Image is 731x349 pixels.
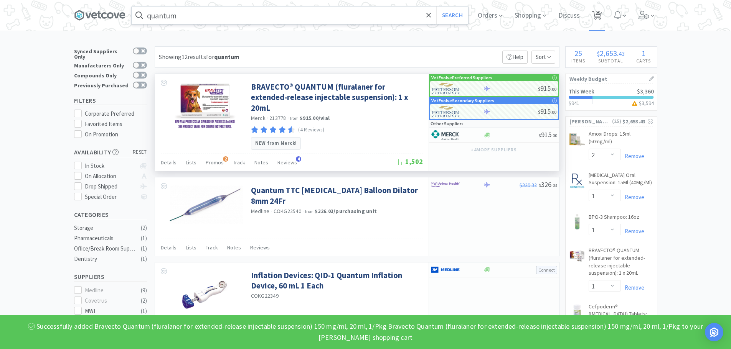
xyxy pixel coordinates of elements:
span: $ [539,133,541,138]
a: Cefpoderm® ([MEDICAL_DATA]) Tablets: 100Mg, 100 Count CB [589,303,653,329]
div: ( 1 ) [141,254,147,264]
div: Medline [85,286,132,295]
p: Help [502,51,528,64]
h5: Filters [74,96,147,105]
span: $941 [569,100,579,107]
span: ( 25 ) [611,118,622,125]
span: Reviews [250,244,270,251]
div: ( 1 ) [141,234,147,243]
div: ( 9 ) [141,286,147,295]
span: Sort [531,51,555,64]
span: Track [206,244,218,251]
a: Remove [621,228,644,235]
a: Remove [621,284,644,291]
span: 3,594 [642,100,654,107]
span: Details [161,159,177,166]
h4: Subtotal [591,57,630,64]
div: MWI [85,306,132,316]
span: · [267,115,268,121]
button: Search [436,7,468,24]
div: Drop Shipped [85,182,136,191]
a: BPO-3 Shampoo: 16oz [589,213,639,224]
a: Merck [251,115,266,121]
div: On Allocation [85,172,136,181]
div: ( 2 ) [141,296,147,305]
div: Covetrus [85,296,132,305]
strong: $326.03 / purchasing unit [315,208,377,215]
span: 1 [642,48,645,58]
span: $ [538,86,540,92]
div: Corporate Preferred [85,109,147,118]
h4: Carts [630,57,657,64]
span: 915 [538,107,556,116]
a: Quantum TTC [MEDICAL_DATA] Balloon Dilator 8mm 24Fr [251,185,421,206]
img: a646391c64b94eb2892348a965bf03f3_134.png [431,264,460,275]
a: Discuss [555,12,583,19]
div: . [591,49,630,57]
a: 25 [589,13,605,20]
img: f5e969b455434c6296c6d81ef179fa71_3.png [432,83,460,94]
div: Previously Purchased [74,82,129,88]
div: Pharmaceuticals [74,234,136,243]
div: On Promotion [85,130,147,139]
h4: Items [566,57,591,64]
div: Dentistry [74,254,136,264]
span: $329.32 [520,182,537,188]
span: · [271,208,272,215]
h5: Suppliers [74,272,147,281]
span: 915 [538,84,556,93]
span: for [206,53,239,61]
div: Showing 12 results [159,52,239,62]
button: Connect [536,266,557,274]
a: BRAVECTO® QUANTUM (fluralaner for extended-release injectable suspension): 1 x 20mL [251,82,421,113]
a: Remove [621,193,644,201]
a: [MEDICAL_DATA] Oral Suspension: 15Ml (40Mg/Ml) [589,172,653,190]
span: COKG22349 [251,292,279,299]
span: 2,653 [600,48,617,58]
span: Promos [206,159,224,166]
span: $3,360 [637,88,654,95]
img: cb9b741548d34c1fb74b3ac516d52931_619978.png [167,185,243,224]
h5: Categories [74,210,147,219]
span: COKG22540 [274,208,301,215]
button: +4more suppliers [467,144,520,155]
strong: NEW from Merck! [255,140,297,146]
span: from [305,209,314,214]
span: [PERSON_NAME] [569,117,611,126]
div: Open Intercom Messenger [705,323,723,341]
a: Amoxi Drops: 15ml (50mg/ml) [589,130,653,148]
span: from [290,116,299,121]
p: Other Suppliers [431,120,464,127]
img: cbadf060dcb544c485c23883689399e6_76292.jpeg [569,214,585,229]
img: f5e969b455434c6296c6d81ef179fa71_3.png [432,106,460,117]
span: . 00 [551,133,557,138]
div: In Stock [85,161,136,170]
span: $ [597,50,600,57]
a: BRAVECTO® QUANTUM (fluralaner for extended-release injectable suspension): 1 x 20mL [589,247,653,280]
div: Office/Break Room Supplies [74,244,136,253]
div: ( 1 ) [141,306,147,316]
span: . 00 [551,86,556,92]
a: Remove [621,152,644,160]
h1: Weekly Budget [569,74,653,84]
p: VetEvolve Preferred Suppliers [431,74,492,81]
span: Notes [227,244,241,251]
span: $ [539,182,541,188]
span: Notes [254,159,268,166]
span: reset [133,148,147,156]
span: 2 [223,156,228,162]
div: ( 1 ) [141,244,147,253]
span: · [287,115,289,121]
span: 1,502 [397,157,423,166]
img: 10184428f2ac4f008b1e64005d5a4765_629162.jpeg [180,270,230,320]
input: Search by item, sku, manufacturer, ingredient, size... [132,7,468,24]
span: 213778 [269,115,286,121]
h5: Availability [74,148,147,157]
span: . 03 [551,182,557,188]
span: Lists [186,244,196,251]
a: This Week$3,360$941$3,594 [566,84,657,110]
p: VetEvolve Secondary Suppliers [431,97,494,104]
img: 6e36eac5839547ffa9c79fde9b062672_310967.jpeg [569,305,585,320]
span: 25 [574,48,582,58]
span: Lists [186,159,196,166]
